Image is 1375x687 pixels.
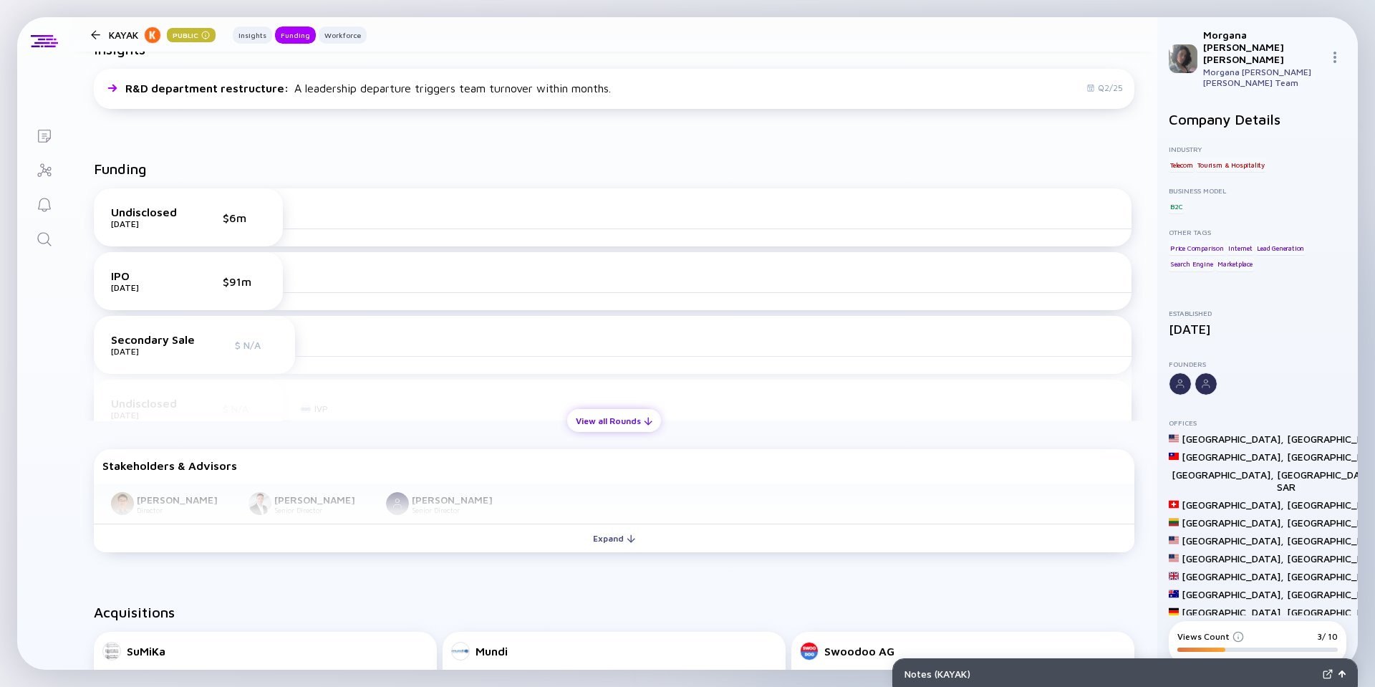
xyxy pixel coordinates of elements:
[1169,360,1346,368] div: Founders
[1182,433,1284,445] div: [GEOGRAPHIC_DATA] ,
[1317,631,1338,642] div: 3/ 10
[451,642,508,660] a: Mundi
[102,459,1126,472] div: Stakeholders & Advisors
[111,333,195,346] div: Secondary Sale
[1323,669,1333,679] img: Expand Notes
[94,604,1134,620] h2: Acquisitions
[111,282,183,293] div: [DATE]
[94,524,1134,552] button: Expand
[223,211,266,224] div: $6m
[1169,451,1179,461] img: Taiwan Flag
[167,28,216,42] div: Public
[1169,418,1346,427] div: Offices
[111,269,183,282] div: IPO
[1169,535,1179,545] img: United States Flag
[1182,499,1284,511] div: [GEOGRAPHIC_DATA] ,
[1182,552,1284,565] div: [GEOGRAPHIC_DATA] ,
[1169,257,1214,272] div: Search Engine
[1169,309,1346,317] div: Established
[1169,199,1184,213] div: B2C
[125,82,611,95] div: A leadership departure triggers team turnover within months.
[275,28,316,42] div: Funding
[1169,607,1179,617] img: Germany Flag
[1169,433,1179,443] img: United States Flag
[584,527,644,549] div: Expand
[1169,44,1197,73] img: Morgana Profile Picture
[1216,257,1254,272] div: Marketplace
[319,27,367,44] button: Workforce
[567,409,661,432] button: View all Rounds
[17,186,71,221] a: Reminders
[1177,631,1244,642] div: Views Count
[904,668,1317,680] div: Notes ( KAYAK )
[111,218,183,229] div: [DATE]
[1086,82,1123,93] div: Q2/25
[109,26,216,44] div: KAYAK
[111,206,183,218] div: Undisclosed
[94,160,147,177] h2: Funding
[1227,241,1253,255] div: Internet
[1169,241,1225,255] div: Price Comparison
[1196,158,1266,172] div: Tourism & Hospitality
[223,275,266,288] div: $91m
[233,27,272,44] button: Insights
[1169,589,1179,599] img: Australia Flag
[1182,534,1284,547] div: [GEOGRAPHIC_DATA] ,
[1169,553,1179,563] img: United States Flag
[1182,606,1284,618] div: [GEOGRAPHIC_DATA] ,
[17,117,71,152] a: Lists
[1182,570,1284,582] div: [GEOGRAPHIC_DATA] ,
[1169,228,1346,236] div: Other Tags
[102,642,165,660] a: SuMiKa
[1169,322,1346,337] div: [DATE]
[1182,517,1284,529] div: [GEOGRAPHIC_DATA] ,
[1338,671,1346,678] img: Open Notes
[1329,52,1341,63] img: Menu
[1169,517,1179,527] img: Lithuania Flag
[319,28,367,42] div: Workforce
[1169,186,1346,195] div: Business Model
[125,82,291,95] span: R&D department restructure :
[1169,571,1179,581] img: United Kingdom Flag
[1169,111,1346,128] h2: Company Details
[1172,469,1274,493] div: [GEOGRAPHIC_DATA] ,
[1169,145,1346,153] div: Industry
[1169,158,1195,172] div: Telecom
[233,28,272,42] div: Insights
[17,221,71,255] a: Search
[1169,499,1179,509] img: Switzerland Flag
[1182,451,1284,463] div: [GEOGRAPHIC_DATA] ,
[1203,67,1323,88] div: Morgana [PERSON_NAME] [PERSON_NAME] Team
[275,27,316,44] button: Funding
[1255,241,1306,255] div: Lead Generation
[1182,588,1284,600] div: [GEOGRAPHIC_DATA] ,
[111,346,195,357] div: [DATE]
[800,642,894,660] a: Swoodoo AG
[567,410,661,432] div: View all Rounds
[1203,29,1323,65] div: Morgana [PERSON_NAME] [PERSON_NAME]
[235,339,278,351] div: $ N/A
[17,152,71,186] a: Investor Map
